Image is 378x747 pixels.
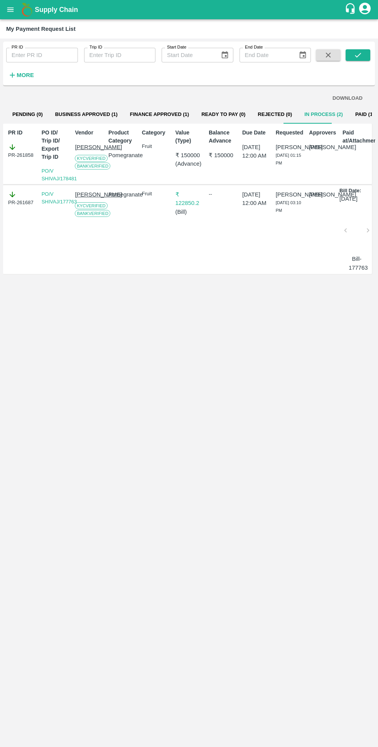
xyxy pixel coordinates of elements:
[75,129,102,137] p: Vendor
[17,72,34,78] strong: More
[89,44,102,50] label: Trip ID
[175,208,203,216] p: ( Bill )
[42,191,77,205] a: PO/V SHIVAJ/177763
[276,129,303,137] p: Requested
[245,44,263,50] label: End Date
[276,190,303,199] p: [PERSON_NAME]
[175,129,203,145] p: Value (Type)
[8,129,35,137] p: PR ID
[75,155,107,162] span: KYC Verified
[2,1,19,18] button: open drawer
[343,129,370,145] p: Paid at/Attachments
[75,190,102,199] p: [PERSON_NAME]
[339,195,358,203] p: [DATE]
[108,129,136,145] p: Product Category
[242,143,270,160] p: [DATE] 12:00 AM
[84,48,156,62] input: Enter Trip ID
[298,105,349,124] button: In Process (2)
[242,190,270,208] p: [DATE] 12:00 AM
[276,153,301,165] span: [DATE] 01:15 PM
[309,143,336,151] p: [PERSON_NAME]
[42,129,69,161] p: PO ID/ Trip ID/ Export Trip ID
[8,143,35,159] div: PR-261858
[339,187,361,195] p: Bill Date:
[175,159,203,168] p: ( Advance )
[329,92,366,105] button: DOWNLOAD
[6,48,78,62] input: Enter PR ID
[309,190,336,199] p: [PERSON_NAME]
[218,48,232,62] button: Choose date
[162,48,214,62] input: Start Date
[195,105,251,124] button: Ready To Pay (0)
[108,190,136,199] p: Pomegranate
[242,129,270,137] p: Due Date
[75,143,102,151] p: [PERSON_NAME]
[251,105,298,124] button: Rejected (0)
[358,2,372,18] div: account of current user
[175,190,203,208] p: ₹ 122850.2
[75,163,110,170] span: Bank Verified
[175,151,203,159] p: ₹ 150000
[124,105,195,124] button: Finance Approved (1)
[49,105,124,124] button: Business Approved (1)
[349,255,365,272] p: Bill-177763
[209,190,236,198] div: --
[309,129,336,137] p: Approvers
[6,105,49,124] button: Pending (0)
[6,69,36,82] button: More
[142,129,169,137] p: Category
[75,210,110,217] span: Bank Verified
[295,48,310,62] button: Choose date
[167,44,186,50] label: Start Date
[209,129,236,145] p: Balance Advance
[276,143,303,151] p: [PERSON_NAME]
[108,151,136,159] p: Pomegranate
[19,2,35,17] img: logo
[209,151,236,159] p: ₹ 150000
[6,24,76,34] div: My Payment Request List
[142,190,169,198] p: Fruit
[35,4,344,15] a: Supply Chain
[75,202,107,209] span: KYC Verified
[35,6,78,13] b: Supply Chain
[240,48,292,62] input: End Date
[12,44,23,50] label: PR ID
[344,3,358,17] div: customer-support
[42,168,77,181] a: PO/V SHIVAJ/178481
[8,190,35,206] div: PR-261687
[276,200,301,213] span: [DATE] 03:10 PM
[142,143,169,150] p: Fruit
